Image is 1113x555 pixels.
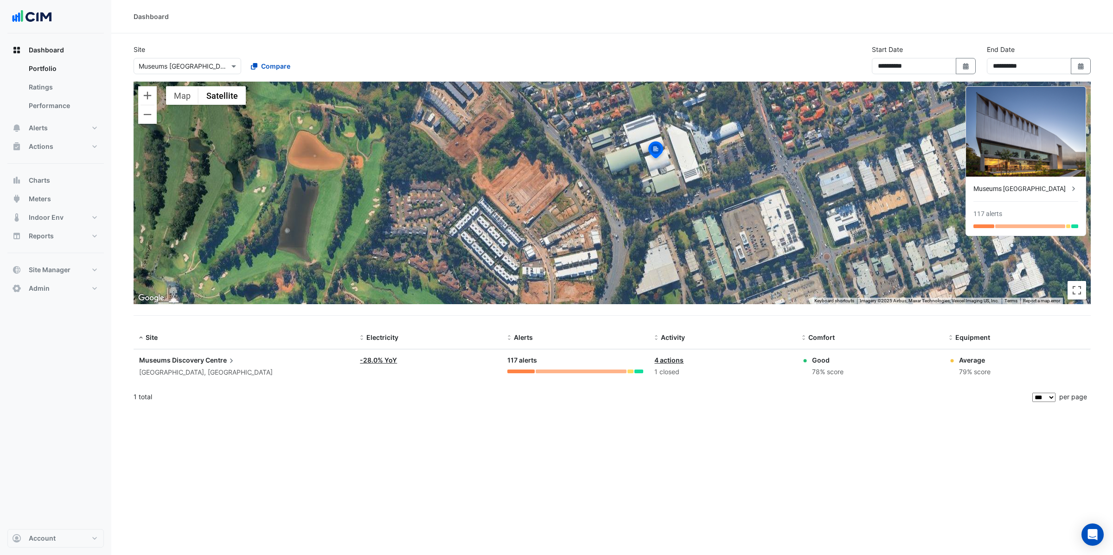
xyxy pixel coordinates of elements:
a: Open this area in Google Maps (opens a new window) [136,292,166,304]
button: Indoor Env [7,208,104,227]
span: Museums Discovery [139,356,204,364]
button: Reports [7,227,104,245]
div: Open Intercom Messenger [1081,523,1104,546]
img: Museums Discovery Centre [966,87,1086,177]
span: Equipment [955,333,990,341]
div: Dashboard [134,12,169,21]
app-icon: Dashboard [12,45,21,55]
label: Start Date [872,45,903,54]
div: Average [959,355,991,365]
div: Good [812,355,844,365]
span: Meters [29,194,51,204]
button: Show satellite imagery [198,86,246,105]
button: Zoom in [138,86,157,105]
div: Museums [GEOGRAPHIC_DATA] [973,184,1069,194]
span: Imagery ©2025 Airbus, Maxar Technologies, Vexcel Imaging US, Inc. [860,298,999,303]
span: Comfort [808,333,835,341]
fa-icon: Select Date [1077,62,1085,70]
button: Toggle fullscreen view [1068,281,1086,300]
img: site-pin-selected.svg [646,140,666,162]
span: Admin [29,284,50,293]
span: Centre [205,355,236,365]
a: Ratings [21,78,104,96]
app-icon: Charts [12,176,21,185]
app-icon: Indoor Env [12,213,21,222]
span: Compare [261,61,290,71]
a: Performance [21,96,104,115]
span: Site Manager [29,265,70,274]
button: Show street map [166,86,198,105]
span: Reports [29,231,54,241]
button: Dashboard [7,41,104,59]
button: Alerts [7,119,104,137]
label: Site [134,45,145,54]
div: 1 total [134,385,1030,408]
a: -28.0% YoY [360,356,397,364]
button: Actions [7,137,104,156]
fa-icon: Select Date [962,62,970,70]
button: Site Manager [7,261,104,279]
div: 1 closed [654,367,791,377]
span: per page [1059,393,1087,401]
app-icon: Meters [12,194,21,204]
div: 79% score [959,367,991,377]
span: Electricity [366,333,398,341]
button: Compare [245,58,296,74]
button: Zoom out [138,105,157,124]
div: [GEOGRAPHIC_DATA], [GEOGRAPHIC_DATA] [139,367,349,378]
div: 117 alerts [973,209,1002,219]
label: End Date [987,45,1015,54]
span: Activity [661,333,685,341]
a: 4 actions [654,356,684,364]
span: Actions [29,142,53,151]
a: Terms (opens in new tab) [1004,298,1017,303]
app-icon: Actions [12,142,21,151]
div: 78% score [812,367,844,377]
img: Google [136,292,166,304]
img: Company Logo [11,7,53,26]
app-icon: Reports [12,231,21,241]
button: Meters [7,190,104,208]
span: Alerts [29,123,48,133]
div: 117 alerts [507,355,644,366]
div: Dashboard [7,59,104,119]
span: Charts [29,176,50,185]
button: Admin [7,279,104,298]
app-icon: Site Manager [12,265,21,274]
span: Indoor Env [29,213,64,222]
a: Portfolio [21,59,104,78]
span: Alerts [514,333,533,341]
app-icon: Alerts [12,123,21,133]
button: Keyboard shortcuts [814,298,854,304]
app-icon: Admin [12,284,21,293]
span: Dashboard [29,45,64,55]
button: Charts [7,171,104,190]
span: Site [146,333,158,341]
span: Account [29,534,56,543]
a: Report a map error [1023,298,1060,303]
button: Account [7,529,104,548]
